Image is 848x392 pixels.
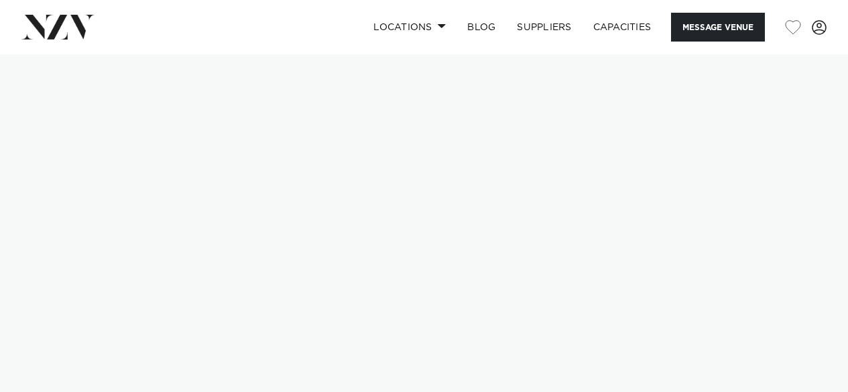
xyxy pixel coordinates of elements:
[671,13,765,42] button: Message Venue
[457,13,506,42] a: BLOG
[506,13,582,42] a: SUPPLIERS
[583,13,662,42] a: Capacities
[363,13,457,42] a: Locations
[21,15,95,39] img: nzv-logo.png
